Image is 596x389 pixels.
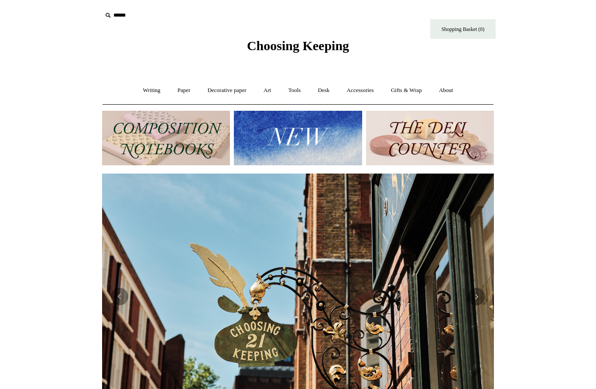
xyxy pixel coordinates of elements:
[431,79,461,102] a: About
[281,79,309,102] a: Tools
[102,111,230,165] img: 202302 Composition ledgers.jpg__PID:69722ee6-fa44-49dd-a067-31375e5d54ec
[468,288,485,305] button: Next
[310,79,338,102] a: Desk
[247,38,349,53] span: Choosing Keeping
[383,79,430,102] a: Gifts & Wrap
[200,79,254,102] a: Decorative paper
[170,79,199,102] a: Paper
[111,288,128,305] button: Previous
[135,79,168,102] a: Writing
[234,111,362,165] img: New.jpg__PID:f73bdf93-380a-4a35-bcfe-7823039498e1
[256,79,279,102] a: Art
[366,111,494,165] img: The Deli Counter
[339,79,382,102] a: Accessories
[430,19,496,39] a: Shopping Basket (0)
[247,45,349,51] a: Choosing Keeping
